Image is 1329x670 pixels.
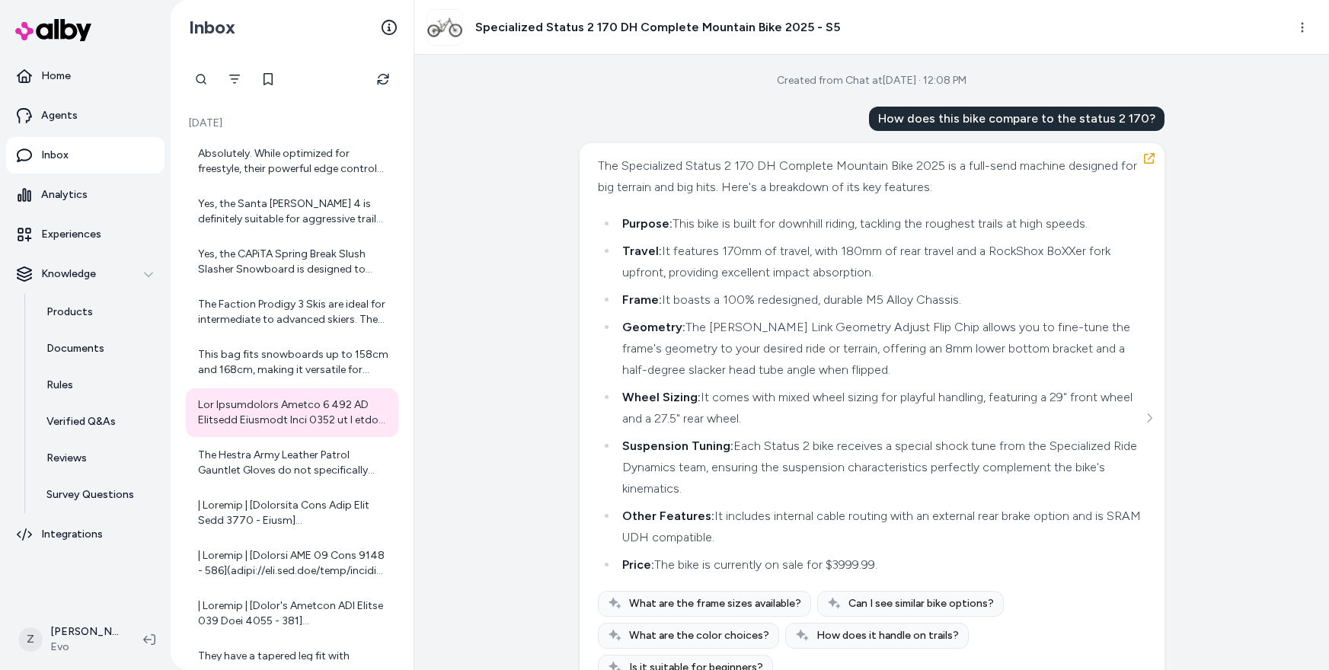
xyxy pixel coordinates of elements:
div: | Loremip | [Dolorsita Cons Adip Elit Sedd 3770 - Eiusm](tempo://inc.utl.etd/magnaaliq-enima/mini... [198,498,389,528]
span: Evo [50,640,119,655]
p: Reviews [46,451,87,466]
span: Can I see similar bike options? [848,596,994,611]
p: Verified Q&As [46,414,116,429]
strong: Wheel Sizing: [622,390,701,404]
div: Lor Ipsumdolors Ametco 6 492 AD Elitsedd Eiusmodt Inci 0352 ut l etdo-magn aliquae adminimv qui n... [198,397,389,428]
div: Yes, the CAPiTA Spring Break Slush Slasher Snowboard is designed to float effortlessly in fresh p... [198,247,389,277]
strong: Geometry: [622,320,685,334]
div: Created from Chat at [DATE] · 12:08 PM [777,73,966,88]
p: Analytics [41,187,88,203]
p: [PERSON_NAME] [50,624,119,640]
div: How does this bike compare to the status 2 170? [869,107,1164,131]
li: It features 170mm of travel, with 180mm of rear travel and a RockShox BoXXer fork upfront, provid... [618,241,1142,283]
a: Inbox [6,137,165,174]
a: | Loremip | [Dolorsi AME 09 Cons 9148 - 586](adipi://eli.sed.doe/temp/incidid-utl-67?etdo_magnaal... [186,539,398,588]
button: Filter [219,64,250,94]
p: Inbox [41,148,69,163]
h3: Specialized Status 2 170 DH Complete Mountain Bike 2025 - S5 [475,18,840,37]
span: Z [18,627,43,652]
li: This bike is built for downhill riding, tackling the roughest trails at high speeds. [618,213,1142,234]
div: The Faction Prodigy 3 Skis are ideal for intermediate to advanced skiers. They offer performance ... [198,297,389,327]
button: Z[PERSON_NAME]Evo [9,615,131,664]
img: specialized-status-2-170-dh-complete-mountain-bike-2025-.jpg [427,10,462,45]
a: Verified Q&As [31,404,165,440]
a: Analytics [6,177,165,213]
p: Products [46,305,93,320]
li: The bike is currently on sale for $3999.99. [618,554,1142,576]
a: This bag fits snowboards up to 158cm and 168cm, making it versatile for different board lengths. [186,338,398,387]
strong: Other Features: [622,509,714,523]
strong: Price: [622,557,654,572]
div: The Specialized Status 2 170 DH Complete Mountain Bike 2025 is a full-send machine designed for b... [598,155,1142,198]
button: See more [1140,409,1158,427]
a: The Hestra Army Leather Patrol Gauntlet Gloves do not specifically mention having a dedicated han... [186,439,398,487]
li: Each Status 2 bike receives a special shock tune from the Specialized Ride Dynamics team, ensurin... [618,435,1142,499]
p: Rules [46,378,73,393]
div: The Hestra Army Leather Patrol Gauntlet Gloves do not specifically mention having a dedicated han... [198,448,389,478]
div: This bag fits snowboards up to 158cm and 168cm, making it versatile for different board lengths. [198,347,389,378]
a: Survey Questions [31,477,165,513]
div: | Loremip | [Dolorsi AME 09 Cons 9148 - 586](adipi://eli.sed.doe/temp/incidid-utl-67?etdo_magnaal... [198,548,389,579]
a: Absolutely. While optimized for freestyle, their powerful edge control and responsive design make... [186,137,398,186]
strong: Suspension Tuning: [622,439,733,453]
span: What are the color choices? [629,628,769,643]
p: Survey Questions [46,487,134,502]
li: It includes internal cable routing with an external rear brake option and is SRAM UDH compatible. [618,506,1142,548]
a: Home [6,58,165,94]
p: Home [41,69,71,84]
div: Absolutely. While optimized for freestyle, their powerful edge control and responsive design make... [198,146,389,177]
li: It comes with mixed wheel sizing for playful handling, featuring a 29" front wheel and a 27.5" re... [618,387,1142,429]
a: Reviews [31,440,165,477]
span: How does it handle on trails? [816,628,959,643]
p: Integrations [41,527,103,542]
a: Experiences [6,216,165,253]
button: Refresh [368,64,398,94]
li: It boasts a 100% redesigned, durable M5 Alloy Chassis. [618,289,1142,311]
img: alby Logo [15,19,91,41]
p: Documents [46,341,104,356]
a: Integrations [6,516,165,553]
div: | Loremip | [Dolor's Ametcon ADI Elitse 039 Doei 4055 - 381](tempo://inc.utl.etd/magn/aliquae-adm... [198,598,389,629]
a: Agents [6,97,165,134]
a: | Loremip | [Dolorsita Cons Adip Elit Sedd 3770 - Eiusm](tempo://inc.utl.etd/magnaaliq-enima/mini... [186,489,398,538]
a: The Faction Prodigy 3 Skis are ideal for intermediate to advanced skiers. They offer performance ... [186,288,398,337]
a: Documents [31,330,165,367]
a: | Loremip | [Dolor's Ametcon ADI Elitse 039 Doei 4055 - 381](tempo://inc.utl.etd/magn/aliquae-adm... [186,589,398,638]
strong: Frame: [622,292,662,307]
li: The [PERSON_NAME] Link Geometry Adjust Flip Chip allows you to fine-tune the frame's geometry to ... [618,317,1142,381]
p: Experiences [41,227,101,242]
p: [DATE] [186,116,398,131]
a: Products [31,294,165,330]
a: Yes, the CAPiTA Spring Break Slush Slasher Snowboard is designed to float effortlessly in fresh p... [186,238,398,286]
button: Knowledge [6,256,165,292]
a: Lor Ipsumdolors Ametco 6 492 AD Elitsedd Eiusmodt Inci 0352 ut l etdo-magn aliquae adminimv qui n... [186,388,398,437]
span: What are the frame sizes available? [629,596,801,611]
p: Knowledge [41,266,96,282]
strong: Purpose: [622,216,672,231]
div: Yes, the Santa [PERSON_NAME] 4 is definitely suitable for aggressive trail riding! The product de... [198,196,389,227]
strong: Travel: [622,244,662,258]
h2: Inbox [189,16,235,39]
p: Agents [41,108,78,123]
a: Yes, the Santa [PERSON_NAME] 4 is definitely suitable for aggressive trail riding! The product de... [186,187,398,236]
a: Rules [31,367,165,404]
